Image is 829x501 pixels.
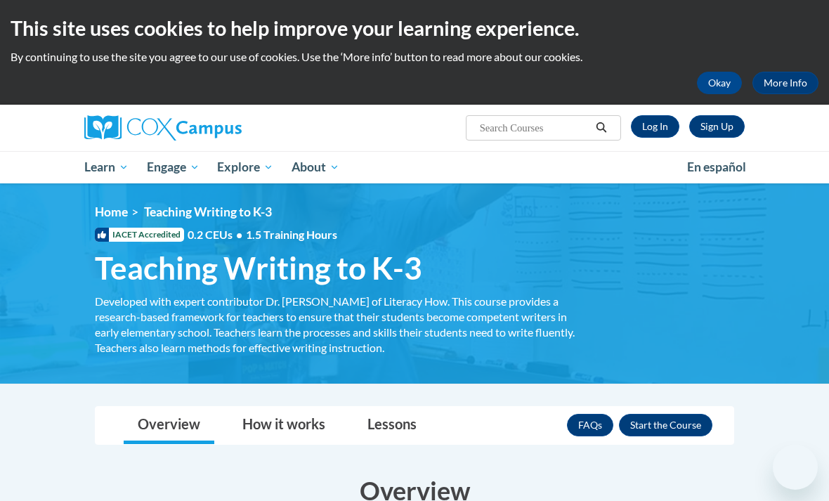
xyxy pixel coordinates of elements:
a: Cox Campus [84,115,290,141]
a: En español [678,152,755,182]
a: Learn [75,151,138,183]
span: Explore [217,159,273,176]
span: 1.5 Training Hours [246,228,337,241]
a: Home [95,204,128,219]
a: Engage [138,151,209,183]
button: Enroll [619,414,712,436]
a: FAQs [567,414,613,436]
iframe: Button to launch messaging window [773,445,818,490]
span: IACET Accredited [95,228,184,242]
h2: This site uses cookies to help improve your learning experience. [11,14,818,42]
span: Teaching Writing to K-3 [95,249,422,287]
input: Search Courses [478,119,591,136]
span: Learn [84,159,129,176]
span: About [292,159,339,176]
button: Search [591,119,612,136]
span: • [236,228,242,241]
span: Engage [147,159,200,176]
a: More Info [752,72,818,94]
span: En español [687,160,746,174]
a: Register [689,115,745,138]
span: 0.2 CEUs [188,227,337,242]
a: Lessons [353,407,431,444]
div: Developed with expert contributor Dr. [PERSON_NAME] of Literacy How. This course provides a resea... [95,294,580,356]
span: Teaching Writing to K-3 [144,204,272,219]
div: Main menu [74,151,755,183]
a: How it works [228,407,339,444]
a: Log In [631,115,679,138]
button: Okay [697,72,742,94]
a: About [282,151,348,183]
img: Cox Campus [84,115,242,141]
p: By continuing to use the site you agree to our use of cookies. Use the ‘More info’ button to read... [11,49,818,65]
a: Overview [124,407,214,444]
a: Explore [208,151,282,183]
